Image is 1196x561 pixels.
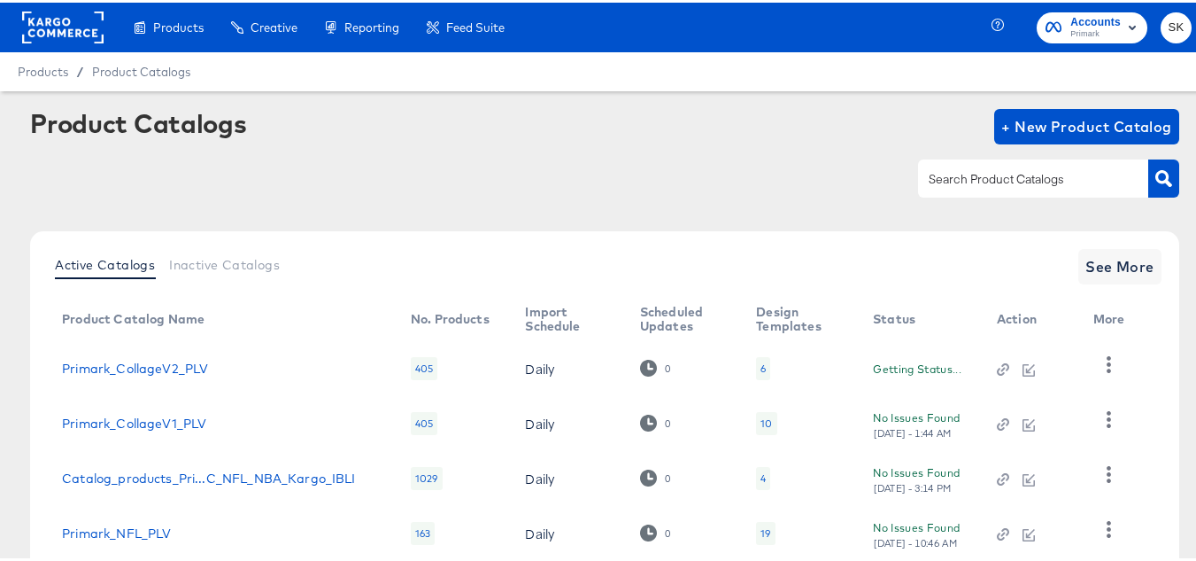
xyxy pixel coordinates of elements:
a: Primark_CollageV2_PLV [62,359,208,373]
button: + New Product Catalog [994,106,1179,142]
div: Product Catalog Name [62,309,204,323]
button: AccountsPrimark [1037,10,1147,41]
div: 6 [760,359,766,373]
div: Import Schedule [525,302,604,331]
div: Design Templates [756,302,837,331]
div: 163 [411,519,435,542]
div: 19 [760,524,770,538]
div: 4 [756,464,770,487]
span: Active Catalogs [55,255,155,269]
span: Products [153,18,204,32]
div: 0 [640,522,671,539]
div: 0 [664,415,671,427]
span: / [68,62,92,76]
a: Product Catalogs [92,62,190,76]
div: 6 [756,355,770,378]
div: 0 [640,357,671,374]
span: Accounts [1070,11,1121,29]
input: Search Product Catalogs [925,167,1114,187]
button: SK [1161,10,1192,41]
span: Reporting [344,18,399,32]
a: Primark_NFL_PLV [62,524,171,538]
th: Status [859,296,983,339]
span: Primark [1070,25,1121,39]
div: No. Products [411,309,490,323]
td: Daily [511,503,625,558]
div: 10 [756,409,776,432]
td: Daily [511,339,625,393]
span: Creative [251,18,297,32]
div: 0 [664,525,671,537]
td: Daily [511,393,625,448]
div: 1029 [411,464,443,487]
div: 0 [640,412,671,429]
td: Daily [511,448,625,503]
div: Scheduled Updates [640,302,721,331]
a: Primark_CollageV1_PLV [62,414,206,428]
span: + New Product Catalog [1001,112,1172,136]
div: Product Catalogs [30,106,246,135]
div: 10 [760,414,772,428]
a: Catalog_products_Pri...C_NFL_NBA_Kargo_IBLI [62,469,355,483]
div: 405 [411,409,437,432]
th: Action [983,296,1078,339]
span: Inactive Catalogs [169,255,280,269]
div: 0 [640,467,671,484]
div: 0 [664,470,671,482]
div: 405 [411,355,437,378]
span: Products [18,62,68,76]
span: SK [1168,15,1184,35]
div: 0 [664,360,671,372]
th: More [1079,296,1146,339]
div: 4 [760,469,766,483]
div: 19 [756,519,775,542]
span: Feed Suite [446,18,505,32]
button: See More [1078,246,1161,282]
span: See More [1085,252,1154,277]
